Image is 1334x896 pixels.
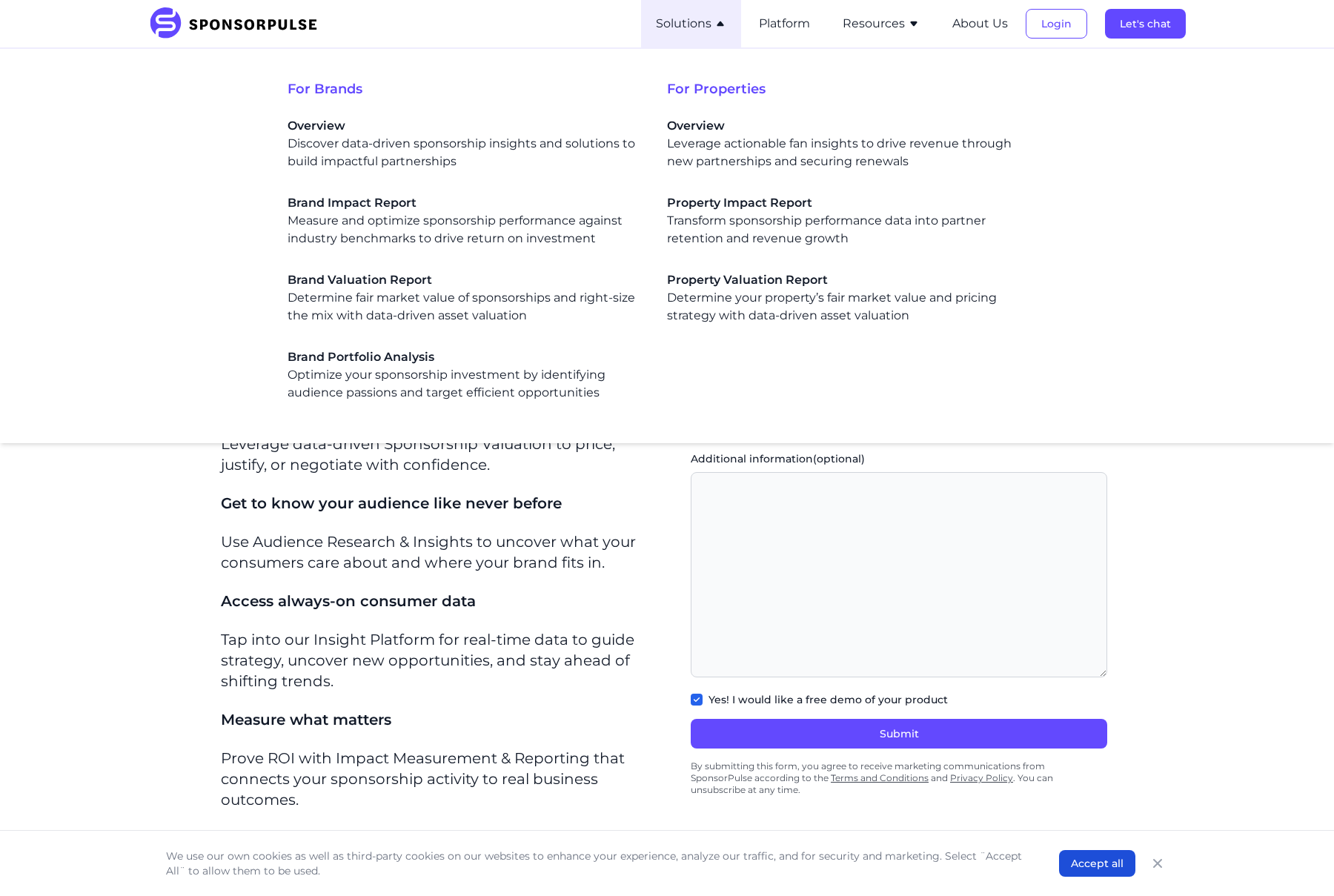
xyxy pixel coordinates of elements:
[667,194,1023,248] div: Transform sponsorship performance data into partner retention and revenue growth
[759,17,810,30] a: Platform
[288,271,643,325] div: Determine fair market value of sponsorships and right-size the mix with data-driven asset valuation
[221,711,391,729] span: Measure what matters
[667,117,1023,135] span: Overview
[24,24,36,36] img: logo_orange.svg
[1105,17,1186,30] a: Let's chat
[221,592,476,610] span: Access always-on consumer data
[691,754,1107,802] div: By submitting this form, you agree to receive marketing communications from SponsorPulse accordin...
[288,194,643,212] span: Brand Impact Report
[950,772,1013,783] a: Privacy Policy
[221,494,562,512] span: Get to know your audience like never before
[667,79,1046,99] span: For Properties
[952,17,1008,30] a: About Us
[288,348,643,402] div: Optimize your sponsorship investment by identifying audience passions and target efficient opport...
[221,629,649,691] p: Tap into our Insight Platform for real-time data to guide strategy, uncover new opportunities, an...
[1147,853,1168,874] button: Close
[288,117,643,135] span: Overview
[148,7,328,40] img: SponsorPulse
[667,194,1023,248] a: Property Impact ReportTransform sponsorship performance data into partner retention and revenue g...
[221,531,649,573] p: Use Audience Research & Insights to uncover what your consumers care about and where your brand f...
[42,24,73,36] div: v 4.0.25
[1059,850,1135,877] button: Accept all
[288,348,643,402] a: Brand Portfolio AnalysisOptimize your sponsorship investment by identifying audience passions and...
[691,719,1107,749] button: Submit
[667,194,1023,212] span: Property Impact Report
[288,194,643,248] div: Measure and optimize sponsorship performance against industry benchmarks to drive return on inves...
[1105,9,1186,39] button: Let's chat
[1260,825,1334,896] iframe: Chat Widget
[288,117,643,170] a: OverviewDiscover data-driven sponsorship insights and solutions to build impactful partnerships
[1026,17,1087,30] a: Login
[166,849,1029,878] p: We use our own cookies as well as third-party cookies on our websites to enhance your experience,...
[288,271,643,289] span: Brand Valuation Report
[667,117,1023,170] a: OverviewLeverage actionable fan insights to drive revenue through new partnerships and securing r...
[656,15,726,33] button: Solutions
[288,271,643,325] a: Brand Valuation ReportDetermine fair market value of sponsorships and right-size the mix with dat...
[288,79,667,99] span: For Brands
[164,87,250,97] div: Keywords by Traffic
[147,86,159,98] img: tab_keywords_by_traffic_grey.svg
[40,86,52,98] img: tab_domain_overview_orange.svg
[24,39,36,50] img: website_grey.svg
[221,434,649,475] p: Leverage data-driven Sponsorship Valuation to price, justify, or negotiate with confidence.
[831,772,929,783] a: Terms and Conditions
[843,15,920,33] button: Resources
[667,117,1023,170] div: Leverage actionable fan insights to drive revenue through new partnerships and securing renewals
[1026,9,1087,39] button: Login
[709,692,948,707] label: Yes! I would like a free demo of your product
[288,194,643,248] a: Brand Impact ReportMeasure and optimize sponsorship performance against industry benchmarks to dr...
[288,117,643,170] div: Discover data-driven sponsorship insights and solutions to build impactful partnerships
[691,451,1107,466] label: Additional information (optional)
[759,15,810,33] button: Platform
[221,748,649,810] p: Prove ROI with Impact Measurement & Reporting that connects your sponsorship activity to real bus...
[667,271,1023,325] a: Property Valuation ReportDetermine your property’s fair market value and pricing strategy with da...
[288,348,643,366] span: Brand Portfolio Analysis
[39,39,163,50] div: Domain: [DOMAIN_NAME]
[667,271,1023,325] div: Determine your property’s fair market value and pricing strategy with data-driven asset valuation
[952,15,1008,33] button: About Us
[56,87,133,97] div: Domain Overview
[667,271,1023,289] span: Property Valuation Report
